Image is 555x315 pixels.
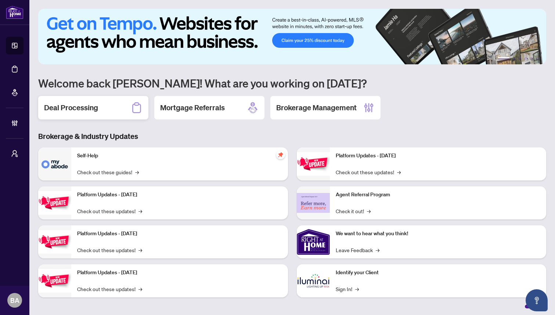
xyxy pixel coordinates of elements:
[77,191,282,199] p: Platform Updates - [DATE]
[77,230,282,238] p: Platform Updates - [DATE]
[77,246,142,254] a: Check out these updates!→
[276,103,357,113] h2: Brokerage Management
[138,246,142,254] span: →
[38,191,71,214] img: Platform Updates - September 16, 2025
[38,230,71,253] img: Platform Updates - July 21, 2025
[336,269,541,277] p: Identify your Client
[336,152,541,160] p: Platform Updates - [DATE]
[336,230,541,238] p: We want to hear what you think!
[138,207,142,215] span: →
[77,285,142,293] a: Check out these updates!→
[336,246,379,254] a: Leave Feedback→
[11,150,18,157] span: user-switch
[336,191,541,199] p: Agent Referral Program
[38,9,546,64] img: Slide 0
[355,285,359,293] span: →
[44,103,98,113] h2: Deal Processing
[336,207,371,215] a: Check it out!→
[336,285,359,293] a: Sign In!→
[297,152,330,175] img: Platform Updates - June 23, 2025
[160,103,225,113] h2: Mortgage Referrals
[297,225,330,258] img: We want to hear what you think!
[38,131,546,142] h3: Brokerage & Industry Updates
[38,269,71,292] img: Platform Updates - July 8, 2025
[524,57,527,60] button: 4
[512,57,515,60] button: 2
[367,207,371,215] span: →
[77,207,142,215] a: Check out these updates!→
[10,295,19,305] span: BA
[297,193,330,213] img: Agent Referral Program
[38,76,546,90] h1: Welcome back [PERSON_NAME]! What are you working on [DATE]?
[530,57,533,60] button: 5
[336,168,401,176] a: Check out these updates!→
[518,57,521,60] button: 3
[397,168,401,176] span: →
[536,57,539,60] button: 6
[376,246,379,254] span: →
[6,6,24,19] img: logo
[297,264,330,297] img: Identify your Client
[526,289,548,311] button: Open asap
[77,152,282,160] p: Self-Help
[135,168,139,176] span: →
[38,147,71,180] img: Self-Help
[138,285,142,293] span: →
[276,150,285,159] span: pushpin
[498,57,509,60] button: 1
[77,269,282,277] p: Platform Updates - [DATE]
[77,168,139,176] a: Check out these guides!→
